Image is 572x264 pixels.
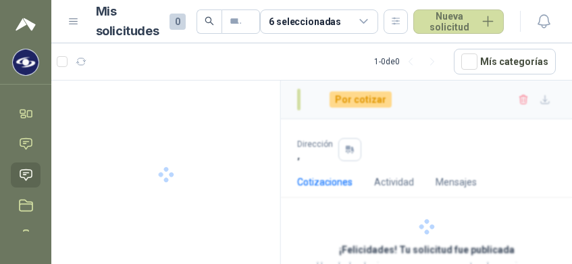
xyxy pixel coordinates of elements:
[413,9,504,34] button: Nueva solicitud
[454,49,556,74] button: Mís categorías
[16,16,36,32] img: Logo peakr
[170,14,186,30] span: 0
[96,2,159,41] h1: Mis solicitudes
[13,49,38,75] img: Company Logo
[374,51,443,72] div: 1 - 0 de 0
[269,14,341,29] div: 6 seleccionadas
[205,16,214,26] span: search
